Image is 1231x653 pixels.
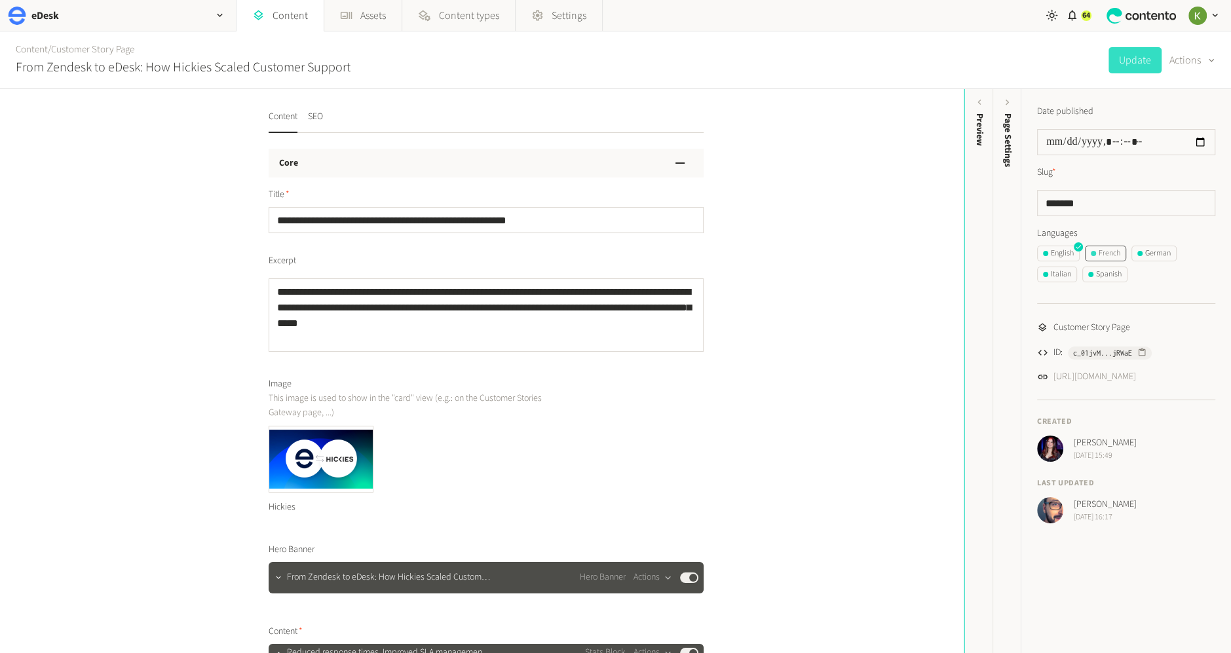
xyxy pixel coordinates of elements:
a: Content [16,43,48,56]
div: English [1043,248,1074,259]
button: c_01jvM...jRWaE [1068,346,1152,360]
button: German [1131,246,1177,261]
span: 64 [1082,10,1090,22]
span: Image [269,377,292,391]
div: Italian [1043,269,1071,280]
h4: Created [1037,416,1215,428]
span: Hero Banner [269,543,314,557]
button: Actions [634,570,672,586]
span: [DATE] 15:49 [1074,450,1137,462]
button: SEO [308,110,323,133]
button: Italian [1037,267,1077,282]
h2: eDesk [31,8,59,24]
span: [PERSON_NAME] [1074,436,1137,450]
img: Keelin Terry [1188,7,1207,25]
img: Heather Mcdonnell [1037,436,1063,462]
h3: Core [279,157,298,170]
span: Content types [439,8,499,24]
span: Settings [552,8,586,24]
div: Hickies [269,493,373,522]
span: [DATE] 16:17 [1074,512,1137,523]
button: English [1037,246,1080,261]
span: From Zendesk to eDesk: How Hickies Scaled Customer Support [287,570,493,584]
span: / [48,43,51,56]
p: This image is used to show in the "card" view (e.g.: on the Customer Stories Gateway page, ...) [269,391,567,420]
h4: Last updated [1037,477,1215,489]
a: Customer Story Page [51,43,134,56]
button: Update [1108,47,1162,73]
h2: From Zendesk to eDesk: How Hickies Scaled Customer Support [16,58,350,77]
button: Content [269,110,297,133]
span: Title [269,188,290,202]
div: Preview [972,113,986,146]
span: c_01jvM...jRWaE [1073,347,1132,359]
img: Josh Angell [1037,497,1063,523]
a: [URL][DOMAIN_NAME] [1053,370,1136,384]
label: Slug [1037,166,1056,179]
span: Excerpt [269,254,296,268]
button: Spanish [1082,267,1127,282]
img: eDesk [8,7,26,25]
label: Date published [1037,105,1093,119]
span: Customer Story Page [1053,321,1130,335]
div: German [1137,248,1171,259]
img: Hickies [269,426,373,492]
div: French [1091,248,1120,259]
span: [PERSON_NAME] [1074,498,1137,512]
button: Actions [1169,47,1215,73]
button: French [1085,246,1126,261]
span: Content [269,625,303,639]
div: Spanish [1088,269,1122,280]
span: Page Settings [1001,113,1015,167]
span: Hero Banner [580,570,626,584]
span: ID: [1053,346,1063,360]
label: Languages [1037,227,1215,240]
